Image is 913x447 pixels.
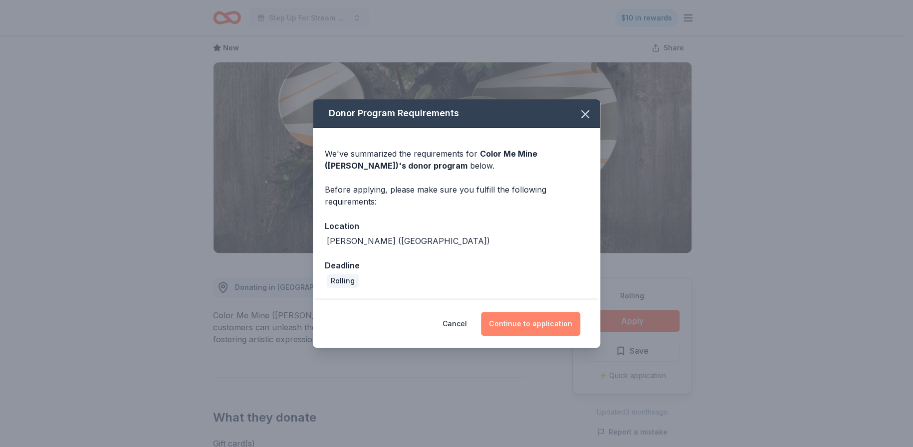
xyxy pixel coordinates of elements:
div: Before applying, please make sure you fulfill the following requirements: [325,184,588,208]
button: Continue to application [481,312,580,336]
div: Donor Program Requirements [313,99,600,128]
div: Rolling [327,274,359,288]
div: Deadline [325,259,588,272]
div: Location [325,220,588,232]
div: We've summarized the requirements for below. [325,148,588,172]
button: Cancel [443,312,467,336]
div: [PERSON_NAME] ([GEOGRAPHIC_DATA]) [327,235,490,247]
